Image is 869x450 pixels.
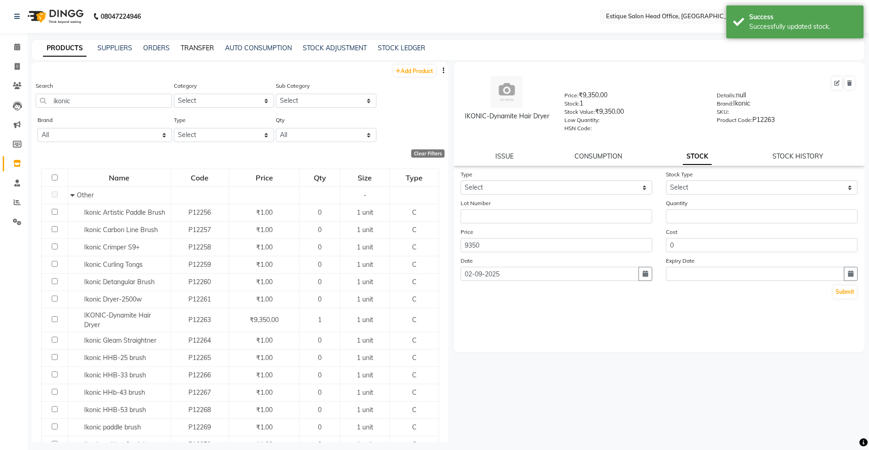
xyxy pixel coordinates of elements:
[717,108,729,116] label: SKU:
[250,316,279,324] span: ₹9,350.00
[36,82,53,90] label: Search
[411,149,445,158] div: Clear Filters
[357,243,373,251] span: 1 unit
[43,40,86,57] a: PRODUCTS
[188,371,211,379] span: P12266
[174,116,186,124] label: Type
[412,260,417,269] span: C
[318,295,322,303] span: 0
[412,440,417,449] span: C
[364,191,366,199] span: -
[491,76,523,108] img: avatar
[412,226,417,234] span: C
[412,243,417,251] span: C
[230,169,299,186] div: Price
[318,354,322,362] span: 0
[412,208,417,217] span: C
[357,260,373,269] span: 1 unit
[564,124,592,132] label: HSN Code:
[564,107,703,120] div: ₹9,350.00
[69,169,170,186] div: Name
[188,316,211,324] span: P12263
[749,22,857,32] div: Successfully updated stock.
[717,100,733,108] label: Brand:
[174,82,197,90] label: Category
[412,295,417,303] span: C
[461,199,491,207] label: Lot Number
[303,44,367,52] a: STOCK ADJUSTMENT
[378,44,425,52] a: STOCK LEDGER
[833,286,857,298] button: Submit
[412,278,417,286] span: C
[84,243,139,251] span: Ikonic Crimper S9+
[188,336,211,344] span: P12264
[84,336,156,344] span: Ikonic Gleam Straightner
[172,169,228,186] div: Code
[188,208,211,217] span: P12256
[188,226,211,234] span: P12257
[357,316,373,324] span: 1 unit
[357,423,373,431] span: 1 unit
[84,423,141,431] span: Ikonic paddle brush
[256,440,273,449] span: ₹1.00
[357,354,373,362] span: 1 unit
[101,4,141,29] b: 08047224946
[97,44,132,52] a: SUPPLIERS
[188,406,211,414] span: P12268
[318,423,322,431] span: 0
[188,278,211,286] span: P12260
[256,371,273,379] span: ₹1.00
[318,226,322,234] span: 0
[412,388,417,397] span: C
[357,208,373,217] span: 1 unit
[564,90,703,103] div: ₹9,350.00
[412,336,417,344] span: C
[564,108,595,116] label: Stock Value:
[463,111,551,121] div: IKONIC-Dynamite Hair Dryer
[666,257,695,265] label: Expiry Date
[256,388,273,397] span: ₹1.00
[84,208,165,217] span: Ikonic Artistic Paddle Brush
[276,116,284,124] label: Qty
[188,423,211,431] span: P12269
[318,406,322,414] span: 0
[495,152,514,160] a: ISSUE
[84,226,158,234] span: Ikonic Carbon Line Brush
[318,260,322,269] span: 0
[318,388,322,397] span: 0
[84,388,145,397] span: Ikonic HHb-43 brush
[256,295,273,303] span: ₹1.00
[666,228,677,236] label: Cost
[357,278,373,286] span: 1 unit
[256,260,273,269] span: ₹1.00
[318,316,322,324] span: 1
[357,406,373,414] span: 1 unit
[357,371,373,379] span: 1 unit
[318,278,322,286] span: 0
[256,278,273,286] span: ₹1.00
[717,90,855,103] div: null
[564,91,579,100] label: Price:
[225,44,292,52] a: AUTO CONSUMPTION
[461,228,473,236] label: Price
[357,295,373,303] span: 1 unit
[256,336,273,344] span: ₹1.00
[683,148,712,165] a: STOCK
[256,406,273,414] span: ₹1.00
[84,406,146,414] span: Ikonic HHB-53 brush
[188,243,211,251] span: P12258
[341,169,389,186] div: Size
[318,371,322,379] span: 0
[300,169,339,186] div: Qty
[461,257,473,265] label: Date
[84,371,146,379] span: Ikonic HHB-33 brush
[70,191,77,199] span: Collapse Row
[38,116,53,124] label: Brand
[84,295,142,303] span: Ikonic Dryer-2500w
[256,208,273,217] span: ₹1.00
[188,295,211,303] span: P12261
[564,100,579,108] label: Stock:
[318,243,322,251] span: 0
[357,440,373,449] span: 1 unit
[84,354,146,362] span: Ikonic HHB-25 brush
